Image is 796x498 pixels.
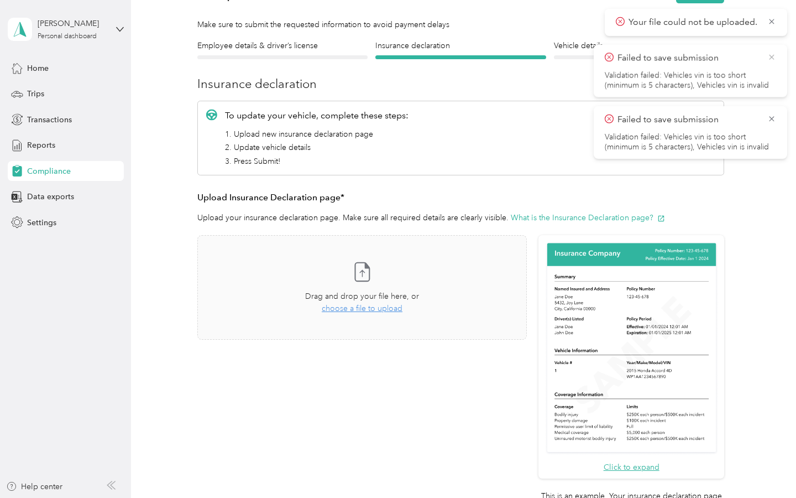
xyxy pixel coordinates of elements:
[27,114,72,126] span: Transactions
[6,481,62,492] button: Help center
[605,71,776,91] li: Validation failed: Vehicles vin is too short (minimum is 5 characters), Vehicles vin is invalid
[27,191,74,203] span: Data exports
[225,142,409,153] li: 2. Update vehicle details
[544,241,719,455] img: Sample insurance declaration
[617,51,759,65] p: Failed to save submission
[27,217,56,229] span: Settings
[225,109,409,122] p: To update your vehicle, complete these steps:
[617,113,759,127] p: Failed to save submission
[197,212,724,224] p: Upload your insurance declaration page. Make sure all required details are clearly visible.
[27,165,71,177] span: Compliance
[375,40,546,51] h4: Insurance declaration
[225,128,409,140] li: 1. Upload new insurance declaration page
[27,139,55,151] span: Reports
[554,40,724,51] h4: Vehicle details
[322,304,402,313] span: choose a file to upload
[197,191,724,205] h3: Upload Insurance Declaration page*
[511,212,665,224] button: What is the Insurance Declaration page?
[197,40,368,51] h4: Employee details & driver’s license
[305,292,419,301] span: Drag and drop your file here, or
[604,461,659,473] button: Click to expand
[27,63,49,74] span: Home
[605,132,776,152] li: Validation failed: Vehicles vin is too short (minimum is 5 characters), Vehicles vin is invalid
[27,88,44,100] span: Trips
[38,18,107,29] div: [PERSON_NAME]
[225,155,409,167] li: 3. Press Submit!
[198,236,526,339] span: Drag and drop your file here, orchoose a file to upload
[197,75,724,93] h3: Insurance declaration
[734,436,796,498] iframe: Everlance-gr Chat Button Frame
[629,15,760,29] p: Your file could not be uploaded.
[197,19,724,30] div: Make sure to submit the requested information to avoid payment delays
[38,33,97,40] div: Personal dashboard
